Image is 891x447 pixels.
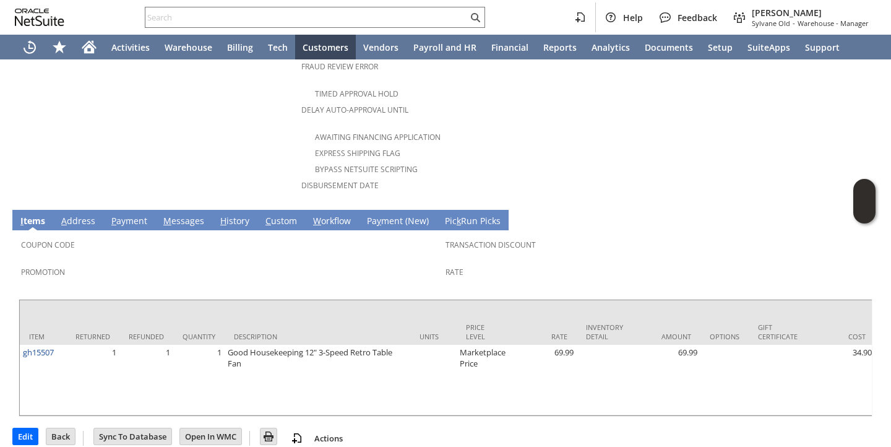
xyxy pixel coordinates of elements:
[23,347,54,358] a: gh15507
[377,215,381,227] span: y
[457,215,461,227] span: k
[584,35,637,59] a: Analytics
[265,215,271,227] span: C
[260,35,295,59] a: Tech
[108,215,150,228] a: Payment
[310,215,354,228] a: Workflow
[20,215,24,227] span: I
[111,41,150,53] span: Activities
[163,215,171,227] span: M
[798,35,847,59] a: Support
[805,41,840,53] span: Support
[740,35,798,59] a: SuiteApps
[313,215,321,227] span: W
[13,428,38,445] input: Edit
[157,35,220,59] a: Warehouse
[145,10,468,25] input: Search
[15,9,64,26] svg: logo
[816,332,866,341] div: Cost
[111,215,116,227] span: P
[262,215,300,228] a: Custom
[363,41,398,53] span: Vendors
[853,202,876,224] span: Oracle Guided Learning Widget. To move around, please hold and drag
[268,41,288,53] span: Tech
[52,40,67,54] svg: Shortcuts
[129,332,164,341] div: Refunded
[708,41,733,53] span: Setup
[710,332,739,341] div: Options
[183,332,215,341] div: Quantity
[290,431,304,446] img: add-record.svg
[536,35,584,59] a: Reports
[234,332,401,341] div: Description
[160,215,207,228] a: Messages
[491,41,528,53] span: Financial
[180,428,241,445] input: Open In WMC
[445,267,463,277] a: Rate
[104,35,157,59] a: Activities
[592,41,630,53] span: Analytics
[637,35,700,59] a: Documents
[261,429,276,444] img: Print
[94,428,171,445] input: Sync To Database
[301,61,378,72] a: Fraud Review Error
[45,35,74,59] div: Shortcuts
[457,345,509,415] td: Marketplace Price
[642,332,691,341] div: Amount
[406,35,484,59] a: Payroll and HR
[66,345,119,415] td: 1
[74,35,104,59] a: Home
[364,215,432,228] a: Payment (New)
[227,41,253,53] span: Billing
[807,345,875,415] td: 34.90
[173,345,225,415] td: 1
[295,35,356,59] a: Customers
[22,40,37,54] svg: Recent Records
[82,40,97,54] svg: Home
[793,19,795,28] span: -
[220,215,226,227] span: H
[260,428,277,445] input: Print
[315,132,441,142] a: Awaiting Financing Application
[315,89,398,99] a: Timed Approval Hold
[700,35,740,59] a: Setup
[420,332,447,341] div: Units
[75,332,110,341] div: Returned
[678,12,717,24] span: Feedback
[303,41,348,53] span: Customers
[356,35,406,59] a: Vendors
[509,345,577,415] td: 69.99
[119,345,173,415] td: 1
[17,215,48,228] a: Items
[752,7,869,19] span: [PERSON_NAME]
[301,105,408,115] a: Delay Auto-Approval Until
[301,180,379,191] a: Disbursement Date
[518,332,567,341] div: Rate
[29,332,57,341] div: Item
[58,215,98,228] a: Address
[165,41,212,53] span: Warehouse
[315,148,400,158] a: Express Shipping Flag
[413,41,476,53] span: Payroll and HR
[798,19,869,28] span: Warehouse - Manager
[586,323,623,341] div: Inventory Detail
[15,35,45,59] a: Recent Records
[21,240,75,250] a: Coupon Code
[442,215,504,228] a: PickRun Picks
[645,41,693,53] span: Documents
[445,240,536,250] a: Transaction Discount
[468,10,483,25] svg: Search
[46,428,75,445] input: Back
[217,215,252,228] a: History
[623,12,643,24] span: Help
[61,215,67,227] span: A
[747,41,790,53] span: SuiteApps
[484,35,536,59] a: Financial
[315,164,418,175] a: Bypass NetSuite Scripting
[309,433,348,444] a: Actions
[543,41,577,53] span: Reports
[225,345,410,415] td: Good Housekeeping 12" 3-Speed Retro Table Fan
[220,35,260,59] a: Billing
[758,323,798,341] div: Gift Certificate
[632,345,700,415] td: 69.99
